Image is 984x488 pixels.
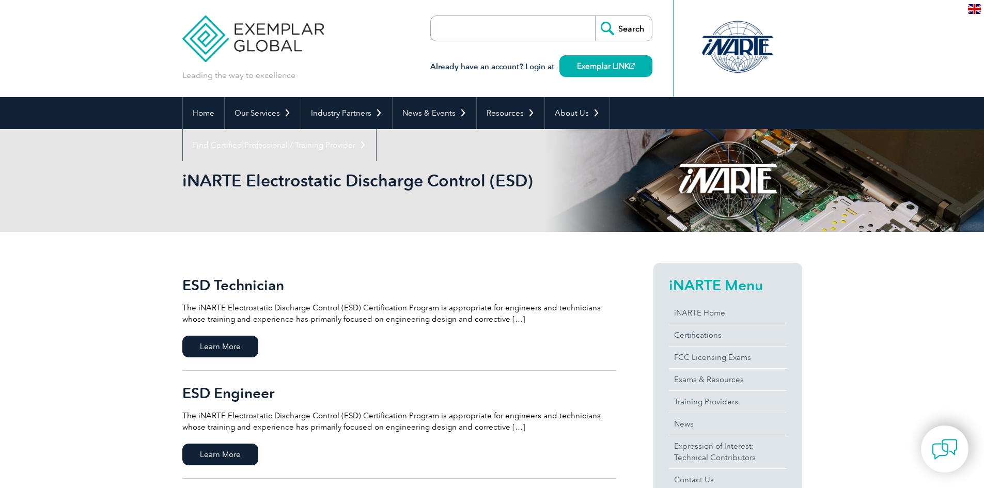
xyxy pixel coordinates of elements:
a: News [669,413,787,435]
p: Leading the way to excellence [182,70,295,81]
a: News & Events [393,97,476,129]
a: Industry Partners [301,97,392,129]
a: Home [183,97,224,129]
a: Expression of Interest:Technical Contributors [669,435,787,468]
input: Search [595,16,652,41]
span: Learn More [182,444,258,465]
a: FCC Licensing Exams [669,347,787,368]
a: Certifications [669,324,787,346]
a: Training Providers [669,391,787,413]
a: iNARTE Home [669,302,787,324]
img: contact-chat.png [932,436,958,462]
a: ESD Technician The iNARTE Electrostatic Discharge Control (ESD) Certification Program is appropri... [182,263,616,371]
p: The iNARTE Electrostatic Discharge Control (ESD) Certification Program is appropriate for enginee... [182,302,616,325]
img: open_square.png [629,63,635,69]
p: The iNARTE Electrostatic Discharge Control (ESD) Certification Program is appropriate for enginee... [182,410,616,433]
a: ESD Engineer The iNARTE Electrostatic Discharge Control (ESD) Certification Program is appropriat... [182,371,616,479]
h2: ESD Engineer [182,385,616,401]
h3: Already have an account? Login at [430,60,652,73]
a: Find Certified Professional / Training Provider [183,129,376,161]
a: Our Services [225,97,301,129]
span: Learn More [182,336,258,357]
h1: iNARTE Electrostatic Discharge Control (ESD) [182,170,579,191]
h2: ESD Technician [182,277,616,293]
img: en [968,4,981,14]
a: Exams & Resources [669,369,787,390]
h2: iNARTE Menu [669,277,787,293]
a: Resources [477,97,544,129]
a: Exemplar LINK [559,55,652,77]
a: About Us [545,97,610,129]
